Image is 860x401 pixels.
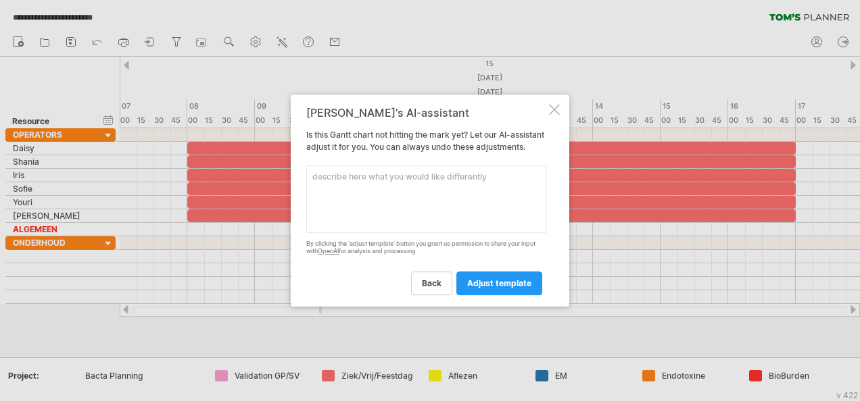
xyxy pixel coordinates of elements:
[306,107,546,294] div: Is this Gantt chart not hitting the mark yet? Let our AI-assistant adjust it for you. You can alw...
[422,278,441,288] span: back
[318,247,339,255] a: OpenAI
[411,271,452,295] a: back
[306,240,546,255] div: By clicking the 'adjust template' button you grant us permission to share your input with for ana...
[456,271,542,295] a: adjust template
[467,278,531,288] span: adjust template
[306,107,546,119] div: [PERSON_NAME]'s AI-assistant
